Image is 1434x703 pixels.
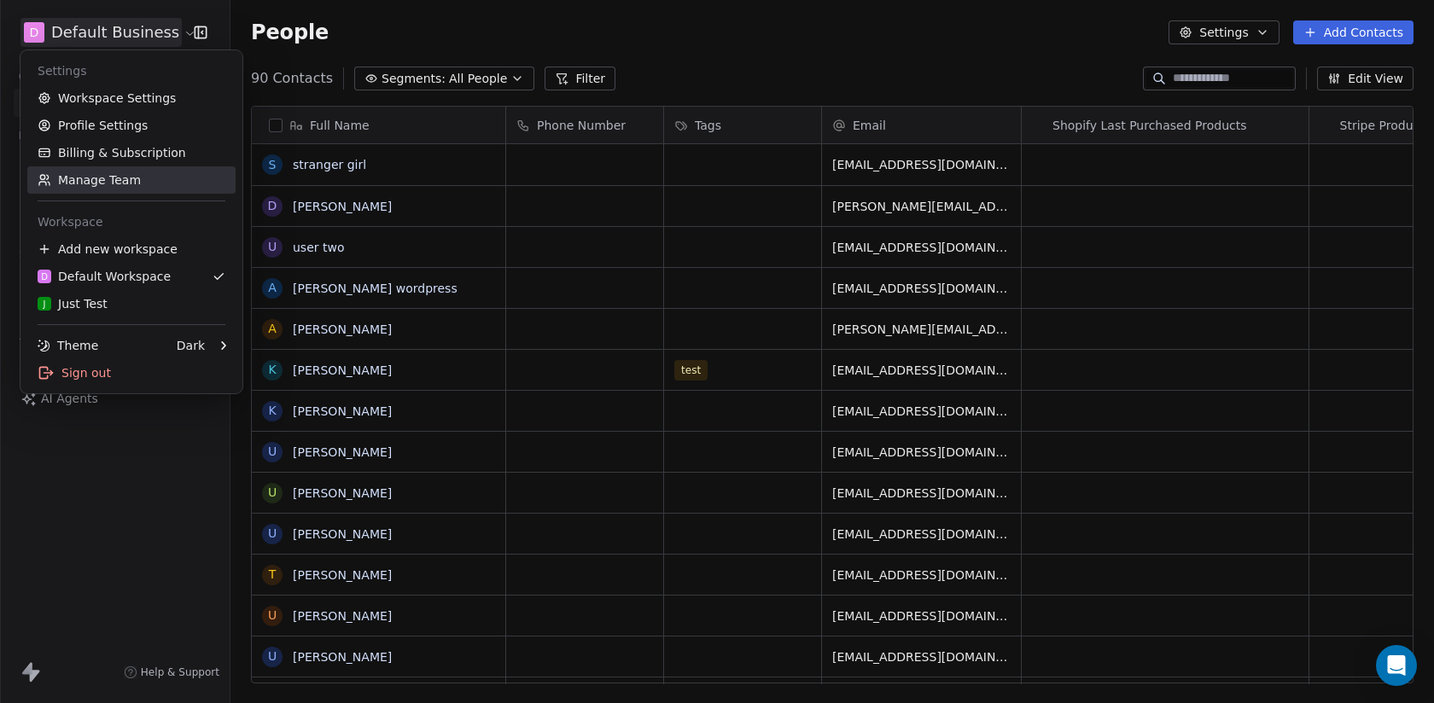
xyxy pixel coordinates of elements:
a: Workspace Settings [27,84,236,112]
a: Manage Team [27,166,236,194]
div: Add new workspace [27,235,236,263]
div: Settings [27,57,236,84]
span: D [41,270,48,283]
a: Profile Settings [27,112,236,139]
div: Sign out [27,359,236,386]
div: Dark [177,337,205,354]
div: Just Test [38,295,108,312]
a: Billing & Subscription [27,139,236,166]
div: Workspace [27,208,236,235]
div: Theme [38,337,98,354]
div: Default Workspace [38,268,171,285]
span: J [44,298,46,311]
